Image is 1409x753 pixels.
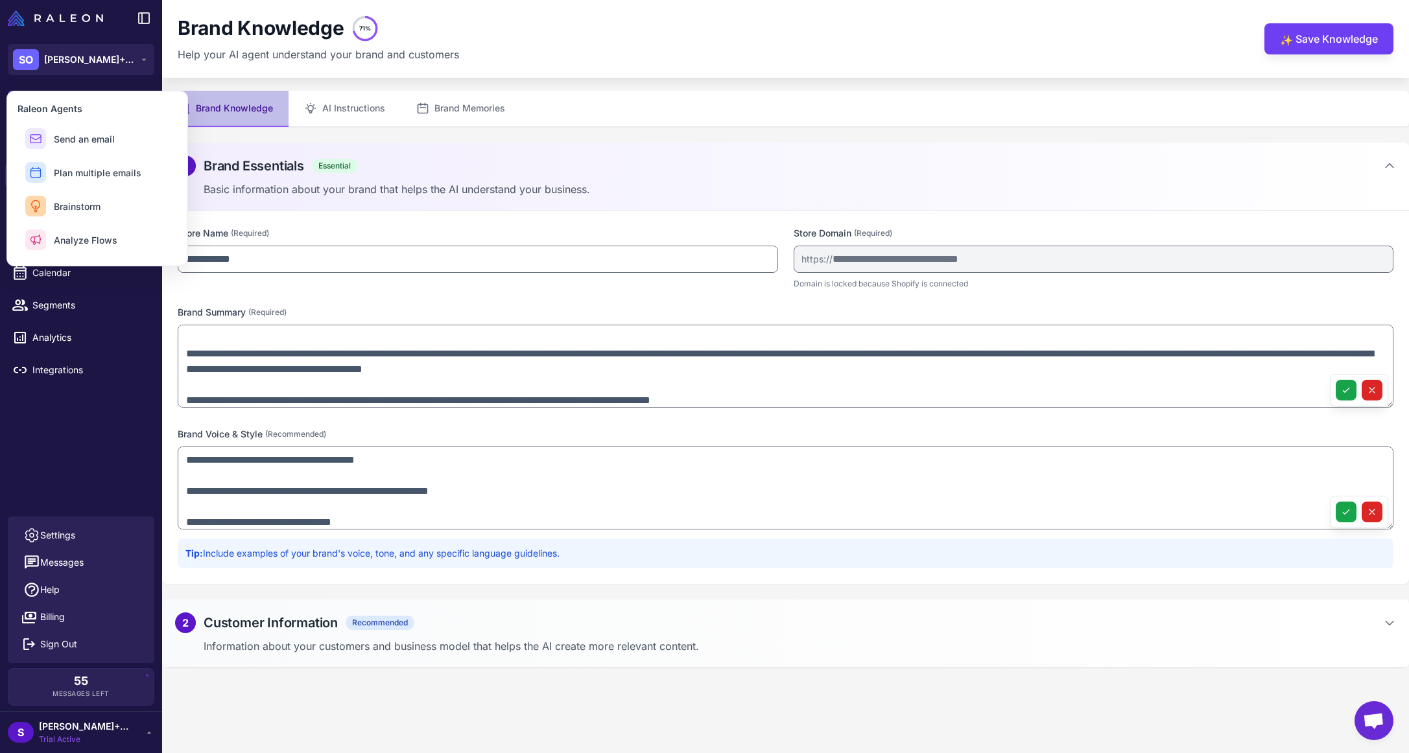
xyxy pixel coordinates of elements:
a: Email Design [5,194,157,222]
span: Plan multiple emails [54,166,141,180]
p: Basic information about your brand that helps the AI understand your business. [204,181,1396,197]
span: ✨ [1280,32,1290,43]
p: Help your AI agent understand your brand and customers [178,47,459,62]
button: Cancel changes [1362,380,1382,400]
span: (Recommended) [265,428,326,440]
a: Integrations [5,356,157,384]
button: Plan multiple emails [18,157,177,188]
a: Segments [5,292,157,319]
span: Messages [40,555,84,570]
h2: Customer Information [204,613,338,632]
span: Integrations [32,363,147,377]
button: Analyze Flows [18,224,177,255]
p: Domain is locked because Shopify is connected [794,278,1394,290]
div: 2 [175,612,196,633]
button: Cancel changes [1362,502,1382,522]
button: ✨Save Knowledge [1264,23,1393,54]
span: Sign Out [40,637,77,651]
button: Send an email [18,123,177,154]
span: Send an email [54,132,115,146]
span: Recommended [346,616,414,630]
a: Knowledge [5,162,157,189]
button: SO[PERSON_NAME]+beauty's Organization [8,44,154,75]
span: Analyze Flows [54,233,117,247]
button: Brainstorm [18,191,177,222]
span: Help [40,583,60,597]
span: Billing [40,610,65,624]
button: Brand Knowledge [162,91,289,127]
div: S [8,722,34,743]
button: Sign Out [13,631,149,658]
span: Calendar [32,266,147,280]
p: Include examples of your brand's voice, tone, and any specific language guidelines. [185,546,1386,561]
span: Essential [312,159,357,173]
span: Analytics [32,330,147,345]
span: Messages Left [53,689,110,699]
a: Calendar [5,259,157,286]
img: Raleon Logo [8,10,103,26]
h3: Raleon Agents [18,102,177,115]
span: Settings [40,528,75,542]
label: Brand Summary [178,305,1393,319]
button: Messages [13,549,149,576]
button: Save changes [1336,380,1356,400]
a: Raleon Logo [8,10,108,26]
label: Store Domain [794,226,1394,240]
span: [PERSON_NAME]+beauty's Organization [44,52,135,67]
span: Trial Active [39,734,130,745]
button: AI Instructions [289,91,401,127]
a: Campaigns [5,227,157,254]
h1: Brand Knowledge [178,16,344,41]
button: Brand Memories [401,91,521,127]
label: Store Name [178,226,778,240]
strong: Tip: [185,548,203,559]
text: 71% [359,25,371,32]
span: [PERSON_NAME]+beauty [39,719,130,734]
span: 55 [74,675,88,687]
a: Help [13,576,149,603]
a: Analytics [5,324,157,351]
span: Segments [32,298,147,312]
div: Open chat [1355,701,1393,740]
p: Information about your customers and business model that helps the AI create more relevant content. [204,638,1396,654]
span: Brainstorm [54,200,101,213]
span: (Required) [248,307,287,318]
label: Brand Voice & Style [178,427,1393,441]
a: Chats [5,130,157,157]
div: SO [13,49,39,70]
span: (Required) [231,227,269,239]
button: Save changes [1336,502,1356,522]
h2: Brand Essentials [204,156,304,176]
span: (Required) [854,227,892,239]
